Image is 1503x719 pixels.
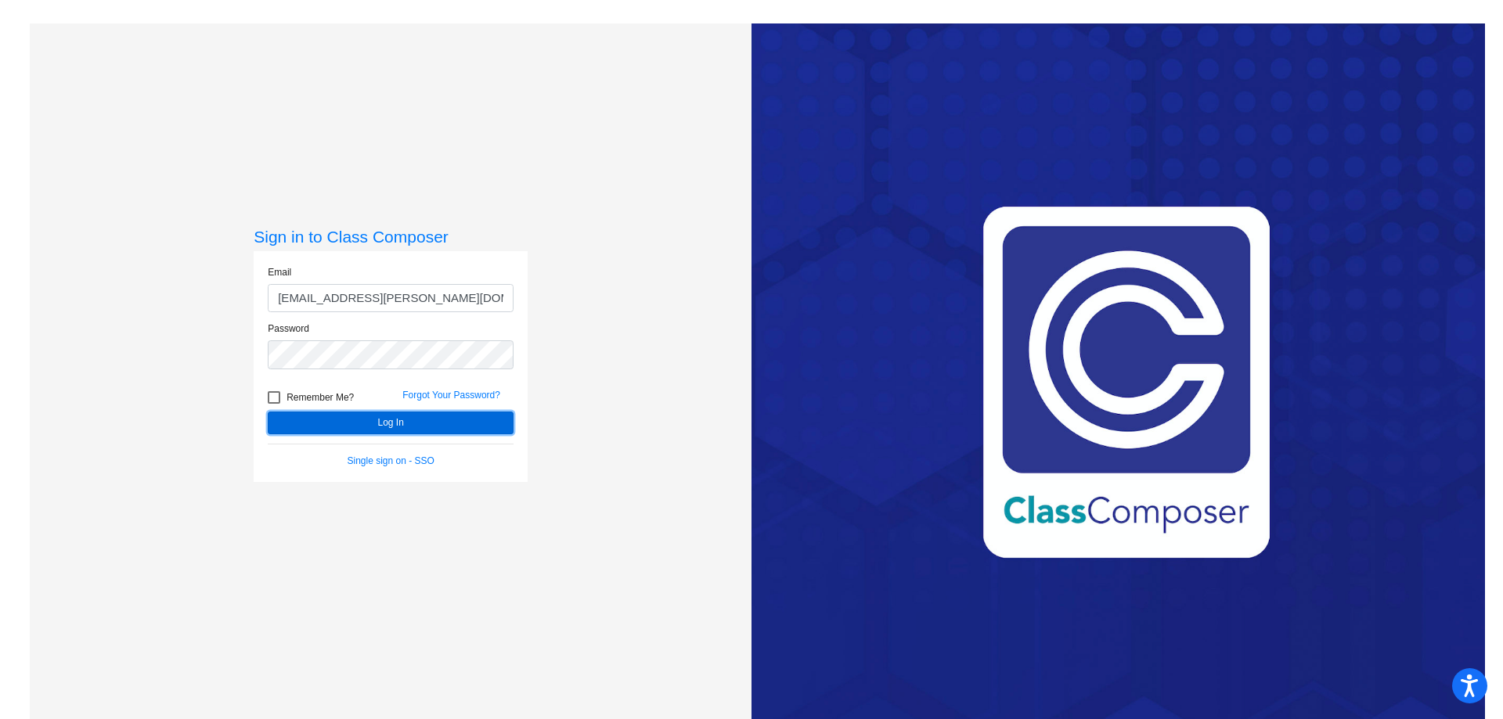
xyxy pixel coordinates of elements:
[268,412,514,434] button: Log In
[348,455,434,466] a: Single sign on - SSO
[268,265,291,279] label: Email
[268,322,309,336] label: Password
[287,388,354,407] span: Remember Me?
[402,390,500,401] a: Forgot Your Password?
[254,227,528,246] h3: Sign in to Class Composer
